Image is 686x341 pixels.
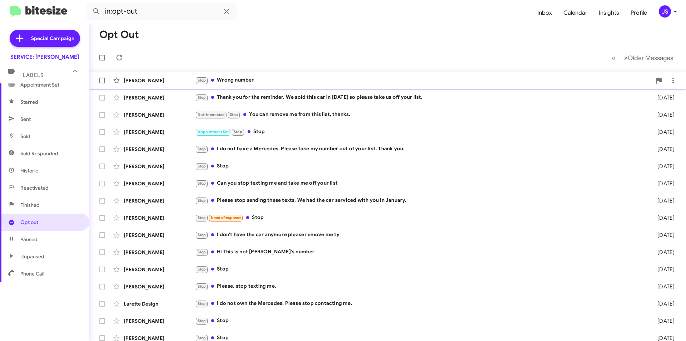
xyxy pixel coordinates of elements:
[532,3,558,23] a: Inbox
[646,300,680,307] div: [DATE]
[20,98,38,106] span: Starred
[198,336,206,340] span: Stop
[20,270,44,277] span: Phone Call
[646,197,680,204] div: [DATE]
[198,95,206,100] span: Stop
[124,214,195,221] div: [PERSON_NAME]
[607,50,620,65] button: Previous
[20,167,38,174] span: Historic
[124,232,195,239] div: [PERSON_NAME]
[124,180,195,187] div: [PERSON_NAME]
[646,317,680,325] div: [DATE]
[198,267,206,272] span: Stop
[124,266,195,273] div: [PERSON_NAME]
[198,284,206,289] span: Stop
[195,128,646,136] div: Stop
[124,163,195,170] div: [PERSON_NAME]
[646,266,680,273] div: [DATE]
[10,53,79,60] div: SERVICE: [PERSON_NAME]
[195,196,646,205] div: Please stop sending these texts. We had the car serviced with you in January.
[198,147,206,151] span: Stop
[593,3,625,23] a: Insights
[20,133,30,140] span: Sold
[198,164,206,169] span: Stop
[20,116,31,123] span: Sent
[195,231,646,239] div: I don't have the car anymore please remove me ty
[646,214,680,221] div: [DATE]
[20,150,58,157] span: Sold Responded
[124,77,195,84] div: [PERSON_NAME]
[195,265,646,273] div: Stop
[20,253,44,260] span: Unpaused
[31,35,74,42] span: Special Campaign
[23,72,44,78] span: Labels
[234,130,242,134] span: Stop
[195,214,646,222] div: Stop
[624,53,628,62] span: »
[198,78,206,83] span: Stop
[195,317,646,325] div: Stop
[646,232,680,239] div: [DATE]
[195,145,646,153] div: I do not have a Mercedes. Please take my number out of your list. Thank you.
[198,215,206,220] span: Stop
[198,301,206,306] span: Stop
[612,53,616,62] span: «
[20,236,38,243] span: Paused
[620,50,677,65] button: Next
[195,299,646,308] div: I do not own the Mercedes. Please stop contacting me.
[646,180,680,187] div: [DATE]
[20,201,40,209] span: Finished
[198,318,206,323] span: Stop
[195,282,646,291] div: Please, stop texting me.
[646,111,680,118] div: [DATE]
[124,128,195,136] div: [PERSON_NAME]
[86,3,237,20] input: Search
[211,215,241,220] span: Needs Response
[198,198,206,203] span: Stop
[195,248,646,256] div: Hi This is not [PERSON_NAME]'s number
[10,30,80,47] a: Special Campaign
[195,76,652,84] div: Wrong number
[124,300,195,307] div: Larette Design
[198,130,229,134] span: Appointment Set
[646,163,680,170] div: [DATE]
[659,5,671,18] div: JS
[230,112,238,117] span: Stop
[608,50,677,65] nav: Page navigation example
[646,249,680,256] div: [DATE]
[198,233,206,237] span: Stop
[124,197,195,204] div: [PERSON_NAME]
[124,317,195,325] div: [PERSON_NAME]
[625,3,653,23] a: Profile
[198,181,206,186] span: Stop
[124,94,195,101] div: [PERSON_NAME]
[558,3,593,23] a: Calendar
[99,29,139,40] h1: Opt Out
[646,283,680,290] div: [DATE]
[20,81,59,88] span: Appointment Set
[195,93,646,102] div: Thank you for the reminder. We sold this car in [DATE] so please take us off your list.
[195,162,646,170] div: Stop
[124,283,195,290] div: [PERSON_NAME]
[20,184,49,191] span: Reactivated
[646,94,680,101] div: [DATE]
[646,146,680,153] div: [DATE]
[646,128,680,136] div: [DATE]
[198,250,206,254] span: Stop
[653,5,678,18] button: JS
[195,179,646,187] div: Can you stop texting me and take me off your list
[20,219,38,226] span: Opt out
[124,146,195,153] div: [PERSON_NAME]
[124,111,195,118] div: [PERSON_NAME]
[198,112,225,117] span: Not-Interested
[195,111,646,119] div: You can remove me from this list, thanks.
[124,249,195,256] div: [PERSON_NAME]
[628,54,673,62] span: Older Messages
